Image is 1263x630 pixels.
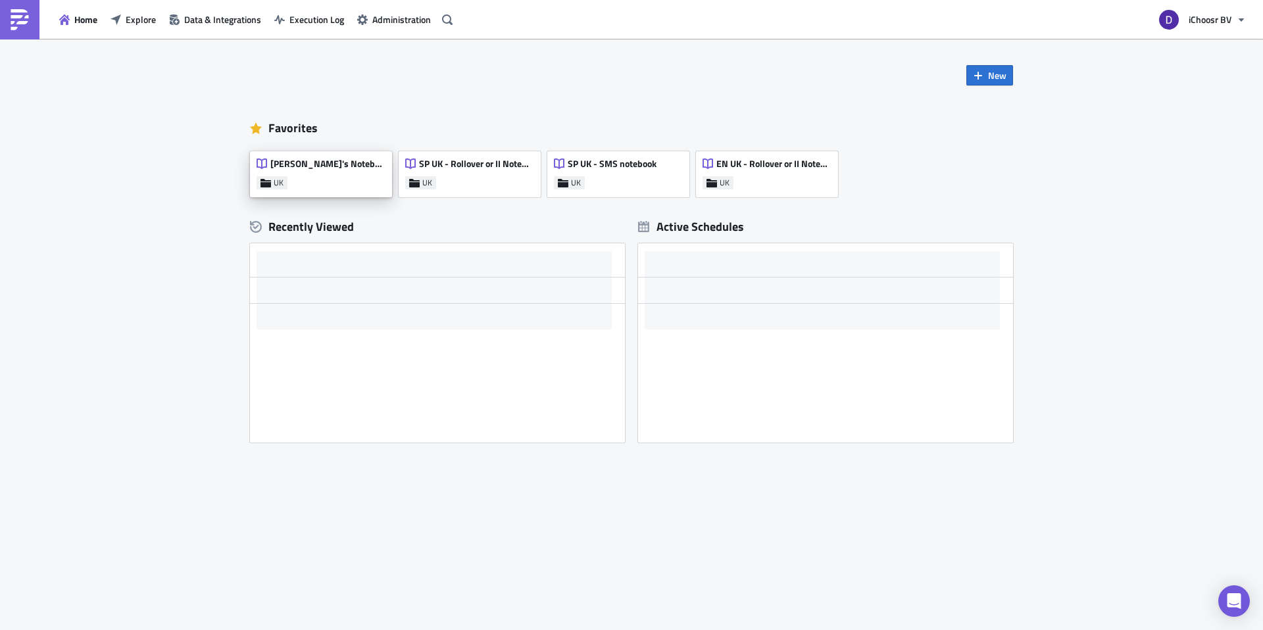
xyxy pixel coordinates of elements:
[547,145,696,197] a: SP UK - SMS notebookUK
[289,12,344,26] span: Execution Log
[966,65,1013,85] button: New
[184,12,261,26] span: Data & Integrations
[372,12,431,26] span: Administration
[1158,9,1180,31] img: Avatar
[720,178,730,188] span: UK
[74,12,97,26] span: Home
[422,178,432,188] span: UK
[571,178,581,188] span: UK
[988,68,1006,82] span: New
[274,178,284,188] span: UK
[250,118,1013,138] div: Favorites
[1151,5,1253,34] button: iChoosr BV
[568,158,656,170] span: SP UK - SMS notebook
[1218,585,1250,617] div: Open Intercom Messenger
[419,158,533,170] span: SP UK - Rollover or II Notebook
[53,9,104,30] button: Home
[162,9,268,30] button: Data & Integrations
[351,9,437,30] button: Administration
[716,158,831,170] span: EN UK - Rollover or II Notebook
[268,9,351,30] button: Execution Log
[250,145,399,197] a: [PERSON_NAME]'s NotebookUK
[399,145,547,197] a: SP UK - Rollover or II NotebookUK
[696,145,845,197] a: EN UK - Rollover or II NotebookUK
[250,217,625,237] div: Recently Viewed
[638,219,744,234] div: Active Schedules
[270,158,385,170] span: [PERSON_NAME]'s Notebook
[126,12,156,26] span: Explore
[1189,12,1231,26] span: iChoosr BV
[104,9,162,30] button: Explore
[9,9,30,30] img: PushMetrics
